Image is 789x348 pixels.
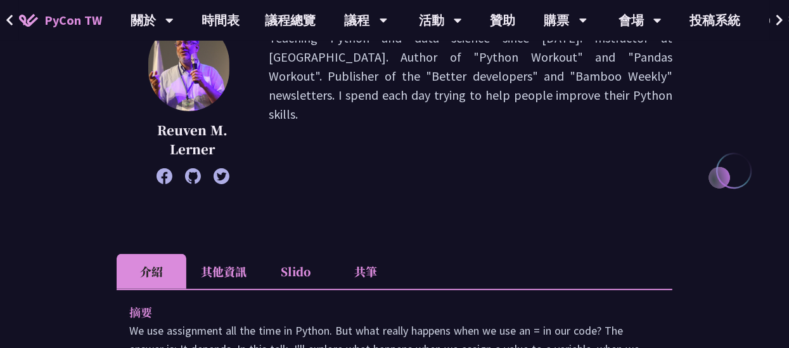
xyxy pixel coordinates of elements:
[186,254,261,289] li: 其他資訊
[148,121,237,159] p: Reuven M. Lerner
[769,16,782,25] img: Locale Icon
[6,4,115,36] a: PyCon TW
[129,303,634,321] p: 摘要
[44,11,102,30] span: PyCon TW
[261,254,331,289] li: Slido
[148,22,229,111] img: Reuven M. Lerner
[331,254,401,289] li: 共筆
[19,14,38,27] img: Home icon of PyCon TW 2025
[117,254,186,289] li: 介紹
[269,29,672,178] p: Teaching Python and data science since [DATE]. Instructor at [GEOGRAPHIC_DATA]. Author of "Python...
